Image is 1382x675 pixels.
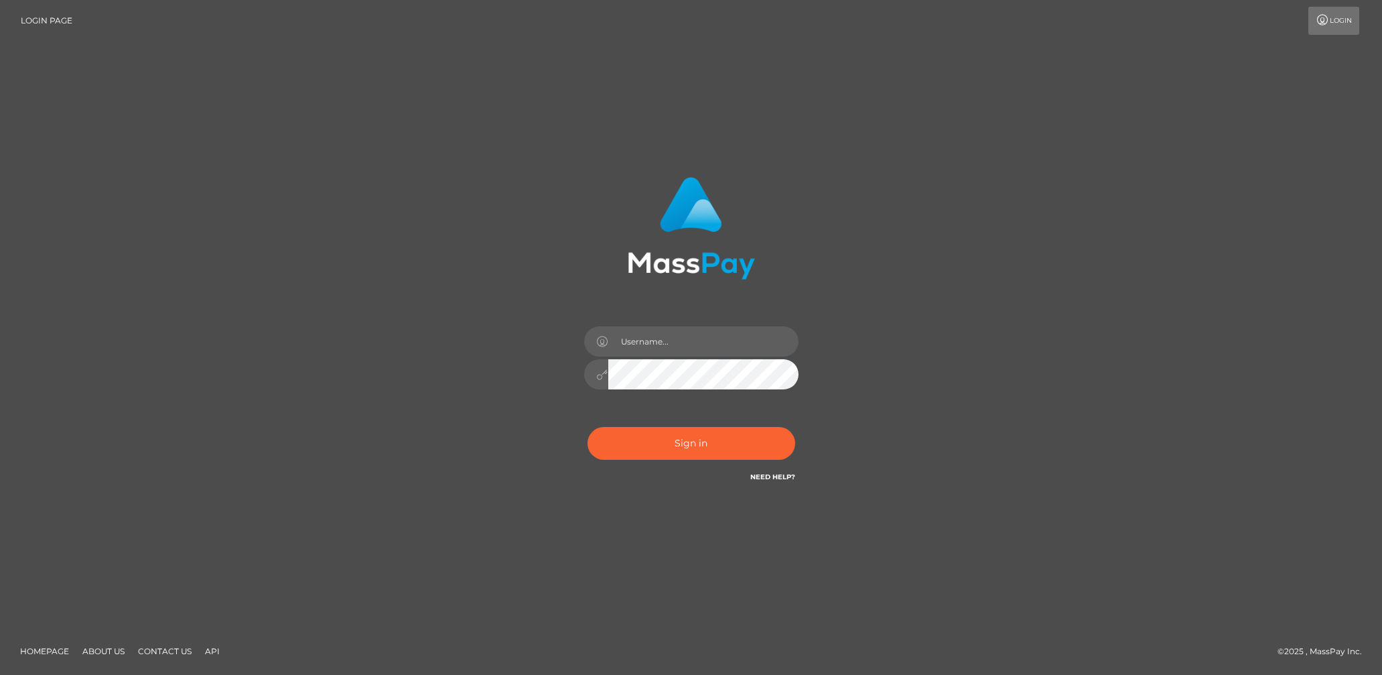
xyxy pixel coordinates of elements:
input: Username... [608,326,799,357]
a: Login [1308,7,1359,35]
a: Contact Us [133,641,197,662]
button: Sign in [588,427,795,460]
a: Homepage [15,641,74,662]
a: Login Page [21,7,72,35]
img: MassPay Login [628,177,755,280]
a: API [200,641,225,662]
a: About Us [77,641,130,662]
a: Need Help? [750,473,795,481]
div: © 2025 , MassPay Inc. [1277,644,1372,659]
